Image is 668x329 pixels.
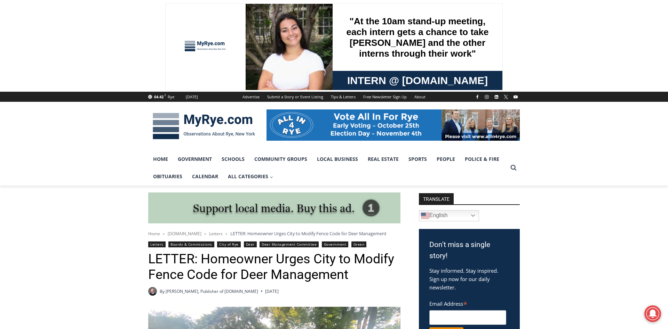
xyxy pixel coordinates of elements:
span: Intern @ [DOMAIN_NAME] [182,69,323,85]
a: Calendar [187,168,223,185]
span: By [160,288,165,295]
a: Letters [148,241,166,247]
a: Advertise [239,92,263,102]
button: Child menu of All Categories [223,168,278,185]
img: support local media, buy this ad [148,192,400,224]
a: Real Estate [363,150,404,168]
h1: LETTER: Homeowner Urges City to Modify Fence Code for Deer Management [148,251,400,283]
div: Rye [168,94,174,100]
div: 6 [81,59,84,66]
span: > [163,231,165,236]
a: Home [148,231,160,237]
nav: Breadcrumbs [148,230,400,237]
div: / [78,59,79,66]
a: Government [173,150,217,168]
span: > [204,231,206,236]
label: Email Address [429,297,506,309]
a: Author image [148,287,157,296]
a: English [419,210,479,221]
img: en [421,212,429,220]
a: Deer [244,241,257,247]
a: Submit a Story or Event Listing [263,92,327,102]
a: Green [351,241,367,247]
div: "At the 10am stand-up meeting, each intern gets a chance to take [PERSON_NAME] and the other inte... [176,0,329,67]
span: LETTER: Homeowner Urges City to Modify Fence Code for Deer Management [230,230,387,237]
a: X [502,93,510,101]
a: Instagram [483,93,491,101]
time: [DATE] [265,288,279,295]
nav: Primary Navigation [148,150,507,186]
a: Local Business [312,150,363,168]
span: 64.42 [154,94,164,99]
a: Deer Management Committee [260,241,319,247]
nav: Secondary Navigation [239,92,429,102]
a: [PERSON_NAME], Publisher of [DOMAIN_NAME] [166,288,258,294]
h4: [PERSON_NAME] Read Sanctuary Fall Fest: [DATE] [6,70,89,86]
button: View Search Form [507,162,520,174]
span: F [165,93,166,97]
a: Schools [217,150,249,168]
a: YouTube [511,93,520,101]
div: 5 [73,59,76,66]
a: Obituaries [148,168,187,185]
a: Linkedin [492,93,501,101]
a: City of Rye [217,241,241,247]
a: Letters [209,231,223,237]
a: Government [322,241,348,247]
a: Open Tues. - Sun. [PHONE_NUMBER] [0,70,70,87]
p: Stay informed. Stay inspired. Sign up now for our daily newsletter. [429,266,509,291]
a: Free Newsletter Sign Up [359,92,411,102]
a: Police & Fire [460,150,504,168]
a: Boards & Commissions [168,241,214,247]
img: All in for Rye [267,109,520,141]
a: [DOMAIN_NAME] [168,231,201,237]
img: MyRye.com [148,108,260,144]
span: Open Tues. - Sun. [PHONE_NUMBER] [2,72,68,98]
a: Home [148,150,173,168]
a: About [411,92,429,102]
a: [PERSON_NAME] Read Sanctuary Fall Fest: [DATE] [0,69,101,87]
a: Intern @ [DOMAIN_NAME] [167,67,337,87]
div: "...watching a master [PERSON_NAME] chef prepare an omakase meal is fascinating dinner theater an... [71,43,99,83]
h3: Don't miss a single story! [429,239,509,261]
strong: TRANSLATE [419,193,454,204]
a: People [432,150,460,168]
a: Community Groups [249,150,312,168]
div: unique DIY crafts [73,20,97,57]
span: > [225,231,228,236]
a: Tips & Letters [327,92,359,102]
a: Facebook [473,93,482,101]
a: Sports [404,150,432,168]
div: [DATE] [186,94,198,100]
